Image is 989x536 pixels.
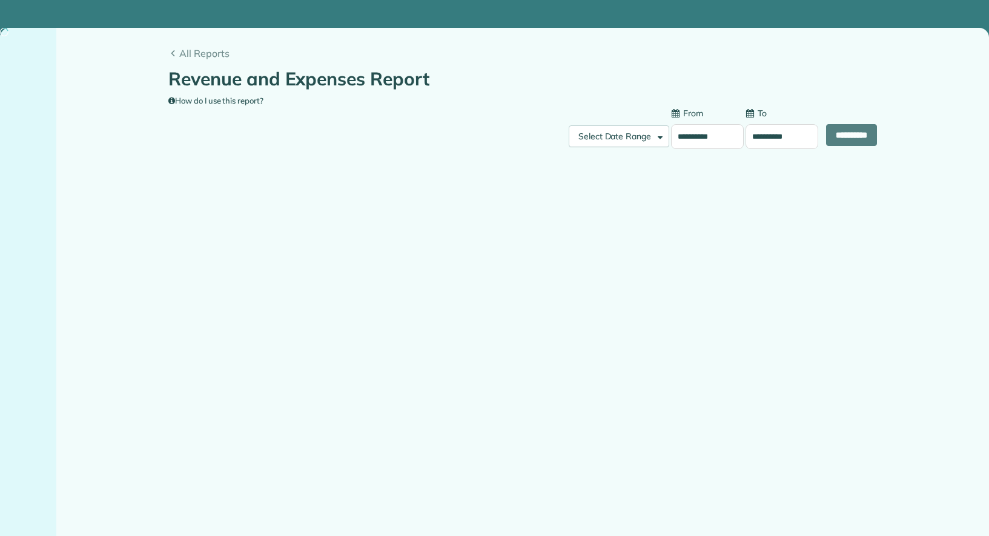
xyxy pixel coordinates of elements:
span: All Reports [179,46,877,61]
button: Select Date Range [569,125,669,147]
label: From [671,107,703,119]
a: All Reports [168,46,877,61]
label: To [746,107,767,119]
span: Select Date Range [578,131,651,142]
h1: Revenue and Expenses Report [168,69,868,89]
a: How do I use this report? [168,96,263,105]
